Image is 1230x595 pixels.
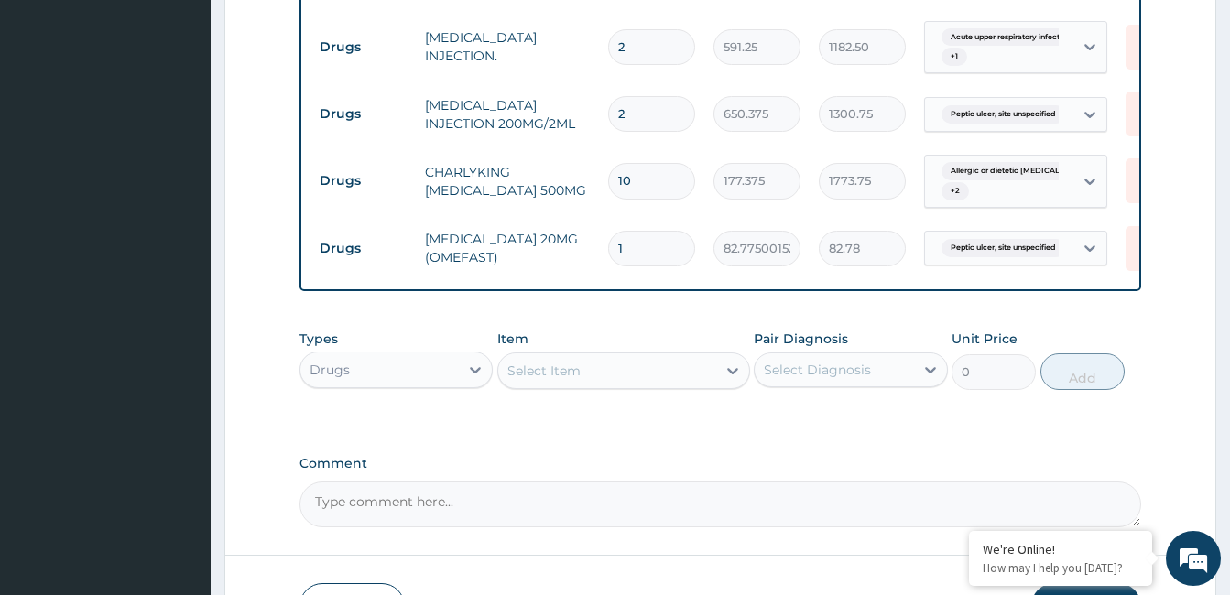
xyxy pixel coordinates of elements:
div: We're Online! [983,541,1138,557]
textarea: Type your message and hit 'Enter' [9,399,349,463]
div: Select Diagnosis [764,361,871,379]
div: Minimize live chat window [300,9,344,53]
p: How may I help you today? [983,560,1138,576]
label: Comment [299,456,1141,471]
td: CHARLYKING [MEDICAL_DATA] 500MG [416,154,599,209]
div: Chat with us now [95,103,308,126]
span: Acute upper respiratory infect... [942,28,1074,47]
td: Drugs [310,232,416,265]
div: Drugs [310,361,350,379]
td: Drugs [310,30,416,64]
div: Select Item [507,362,581,380]
span: We're online! [106,180,253,365]
label: Unit Price [952,330,1018,348]
td: Drugs [310,164,416,198]
label: Types [299,331,338,347]
td: Drugs [310,97,416,131]
span: Allergic or dietetic [MEDICAL_DATA], ... [942,162,1106,180]
span: + 2 [942,182,969,200]
img: d_794563401_company_1708531726252_794563401 [34,92,74,137]
span: Peptic ulcer, site unspecified [942,239,1065,257]
td: [MEDICAL_DATA] 20MG (OMEFAST) [416,221,599,276]
label: Item [497,330,528,348]
button: Add [1040,353,1125,390]
span: Peptic ulcer, site unspecified [942,105,1065,124]
label: Pair Diagnosis [754,330,848,348]
td: [MEDICAL_DATA] INJECTION. [416,19,599,74]
span: + 1 [942,48,967,66]
td: [MEDICAL_DATA] INJECTION 200MG/2ML [416,87,599,142]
